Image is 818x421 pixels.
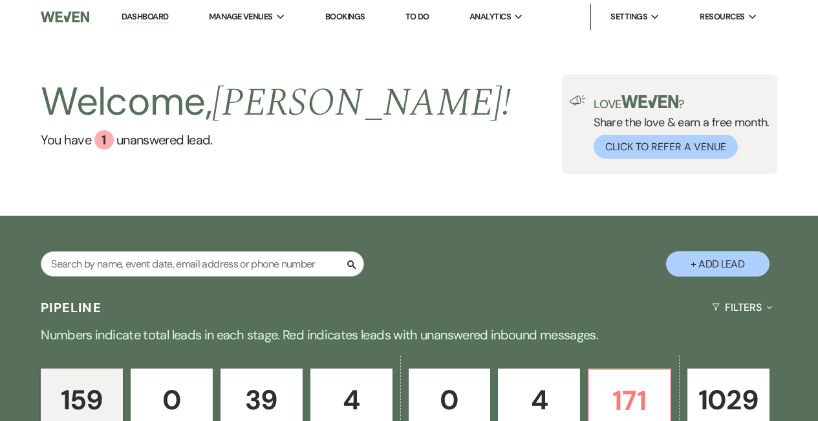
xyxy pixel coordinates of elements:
span: Settings [610,10,647,23]
span: Resources [700,10,744,23]
img: weven-logo-green.svg [621,95,679,108]
h2: Welcome, [41,74,511,130]
button: + Add Lead [666,251,770,277]
input: Search by name, event date, email address or phone number [41,251,364,277]
img: loud-speaker-illustration.svg [570,95,586,106]
h3: Pipeline [41,299,102,317]
a: Dashboard [122,11,168,23]
div: Share the love & earn a free month. [586,95,770,159]
a: You have 1 unanswered lead. [41,130,511,150]
span: Manage Venues [209,10,273,23]
span: Analytics [469,10,511,23]
img: Weven Logo [41,3,89,30]
button: Filters [707,290,777,324]
p: Love ? [594,95,770,110]
a: Bookings [325,11,365,22]
a: To Do [405,11,429,22]
button: Click to Refer a Venue [594,135,738,159]
span: [PERSON_NAME] ! [212,73,511,133]
div: 1 [94,130,114,150]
